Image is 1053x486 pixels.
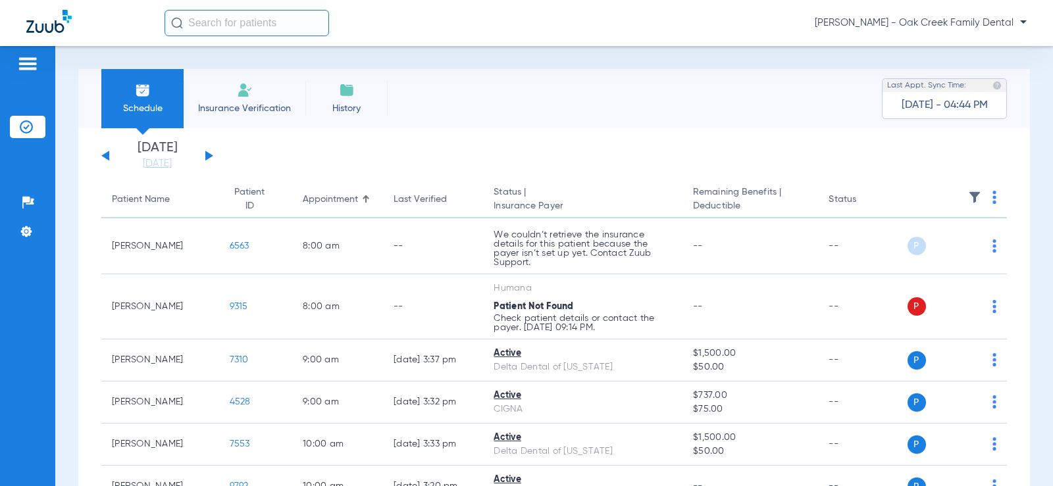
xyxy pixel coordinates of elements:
[818,381,907,424] td: --
[292,424,383,466] td: 10:00 AM
[230,241,249,251] span: 6563
[230,355,249,364] span: 7310
[992,353,996,366] img: group-dot-blue.svg
[292,381,383,424] td: 9:00 AM
[682,182,818,218] th: Remaining Benefits |
[494,445,672,458] div: Delta Dental of [US_STATE]
[101,339,219,381] td: [PERSON_NAME]
[101,274,219,339] td: [PERSON_NAME]
[693,360,808,374] span: $50.00
[815,16,1027,30] span: [PERSON_NAME] - Oak Creek Family Dental
[394,193,447,207] div: Last Verified
[908,351,926,370] span: P
[494,402,672,416] div: CIGNA
[230,397,251,406] span: 4528
[693,302,703,311] span: --
[230,185,270,213] div: Patient ID
[193,102,295,115] span: Insurance Verification
[315,102,378,115] span: History
[992,191,996,204] img: group-dot-blue.svg
[101,218,219,274] td: [PERSON_NAME]
[383,339,483,381] td: [DATE] 3:37 PM
[987,423,1053,486] iframe: Chat Widget
[494,199,672,213] span: Insurance Payer
[908,297,926,316] span: P
[693,389,808,402] span: $737.00
[26,10,72,33] img: Zuub Logo
[818,218,907,274] td: --
[494,389,672,402] div: Active
[303,193,358,207] div: Appointment
[383,218,483,274] td: --
[118,141,197,170] li: [DATE]
[230,185,282,213] div: Patient ID
[693,347,808,360] span: $1,500.00
[494,314,672,332] p: Check patient details or contact the payer. [DATE] 09:14 PM.
[818,339,907,381] td: --
[494,360,672,374] div: Delta Dental of [US_STATE]
[818,182,907,218] th: Status
[292,274,383,339] td: 8:00 AM
[494,302,573,311] span: Patient Not Found
[992,239,996,253] img: group-dot-blue.svg
[494,431,672,445] div: Active
[693,445,808,458] span: $50.00
[693,241,703,251] span: --
[303,193,372,207] div: Appointment
[383,424,483,466] td: [DATE] 3:33 PM
[339,82,355,98] img: History
[165,10,329,36] input: Search for patients
[112,193,170,207] div: Patient Name
[383,381,483,424] td: [DATE] 3:32 PM
[483,182,682,218] th: Status |
[111,102,174,115] span: Schedule
[135,82,151,98] img: Schedule
[908,435,926,454] span: P
[292,339,383,381] td: 9:00 AM
[818,274,907,339] td: --
[902,99,988,112] span: [DATE] - 04:44 PM
[237,82,253,98] img: Manual Insurance Verification
[101,381,219,424] td: [PERSON_NAME]
[394,193,473,207] div: Last Verified
[494,347,672,360] div: Active
[230,439,250,449] span: 7553
[693,199,808,213] span: Deductible
[992,81,1002,90] img: last sync help info
[112,193,209,207] div: Patient Name
[17,56,38,72] img: hamburger-icon
[230,302,248,311] span: 9315
[992,395,996,408] img: group-dot-blue.svg
[818,424,907,466] td: --
[908,237,926,255] span: P
[693,431,808,445] span: $1,500.00
[887,79,966,92] span: Last Appt. Sync Time:
[968,191,981,204] img: filter.svg
[383,274,483,339] td: --
[992,300,996,313] img: group-dot-blue.svg
[494,281,672,295] div: Humana
[101,424,219,466] td: [PERSON_NAME]
[292,218,383,274] td: 8:00 AM
[494,230,672,267] p: We couldn’t retrieve the insurance details for this patient because the payer isn’t set up yet. C...
[118,157,197,170] a: [DATE]
[908,393,926,412] span: P
[171,17,183,29] img: Search Icon
[693,402,808,416] span: $75.00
